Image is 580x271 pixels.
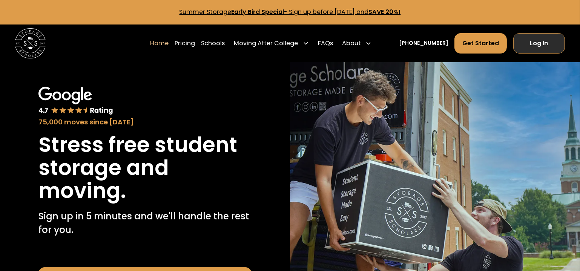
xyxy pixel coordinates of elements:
div: 75,000 moves since [DATE] [38,117,252,127]
a: [PHONE_NUMBER] [399,39,448,47]
div: Moving After College [234,39,298,48]
a: Log In [513,33,565,54]
strong: Early Bird Special [232,8,284,16]
div: Moving After College [231,33,311,54]
div: About [342,39,361,48]
img: Storage Scholars main logo [15,28,46,59]
h1: Stress free student storage and moving. [38,133,252,202]
a: Summer StorageEarly Bird Special- Sign up before [DATE] andSAVE 20%! [180,8,401,16]
a: Pricing [175,33,195,54]
img: Google 4.7 star rating [38,87,113,115]
strong: SAVE 20%! [369,8,401,16]
a: Home [150,33,169,54]
a: Schools [201,33,225,54]
a: Get Started [454,33,507,54]
a: FAQs [318,33,333,54]
div: About [339,33,374,54]
p: Sign up in 5 minutes and we'll handle the rest for you. [38,210,252,237]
